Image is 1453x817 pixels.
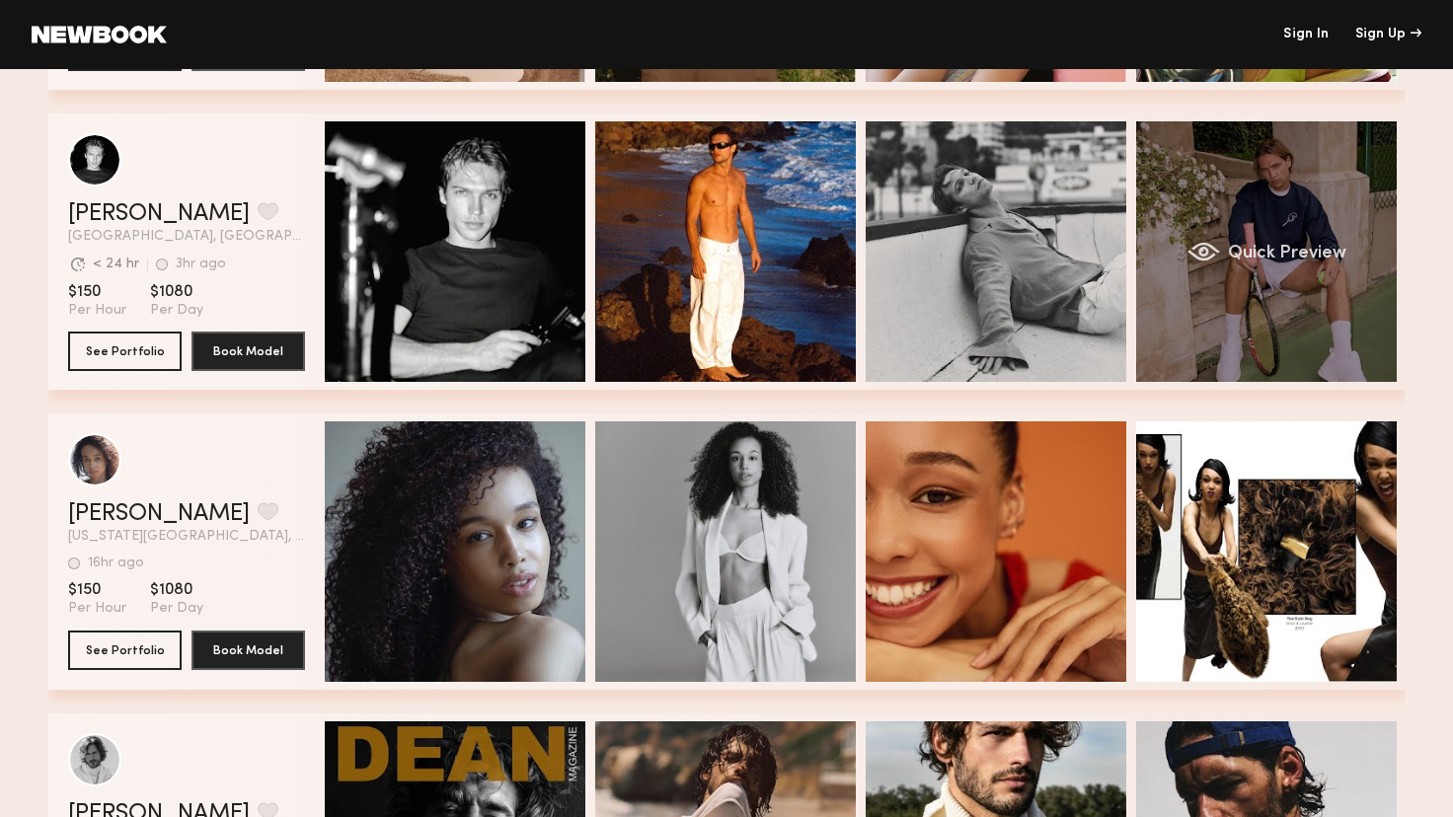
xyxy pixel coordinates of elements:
div: < 24 hr [93,258,139,271]
span: $1080 [150,580,203,600]
span: Per Day [150,302,203,320]
span: Per Day [150,600,203,618]
a: Sign In [1283,28,1329,41]
span: [US_STATE][GEOGRAPHIC_DATA], [GEOGRAPHIC_DATA] [68,530,305,544]
a: [PERSON_NAME] [68,202,250,226]
div: 16hr ago [88,557,144,570]
span: $150 [68,282,126,302]
a: [PERSON_NAME] [68,502,250,526]
button: See Portfolio [68,332,182,371]
div: 3hr ago [176,258,226,271]
button: Book Model [191,631,305,670]
button: See Portfolio [68,631,182,670]
span: $150 [68,580,126,600]
button: Book Model [191,332,305,371]
div: Sign Up [1355,28,1421,41]
span: Quick Preview [1227,245,1345,262]
span: [GEOGRAPHIC_DATA], [GEOGRAPHIC_DATA] [68,230,305,244]
span: $1080 [150,282,203,302]
span: Per Hour [68,302,126,320]
span: Per Hour [68,600,126,618]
